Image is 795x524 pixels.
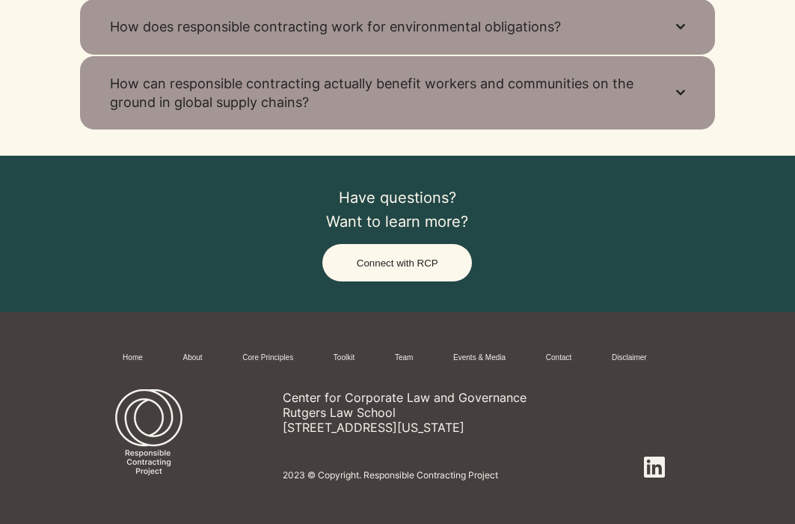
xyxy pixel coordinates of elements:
p: [STREET_ADDRESS][US_STATE] [283,420,573,435]
a: Events & Media [453,353,506,364]
a: About [182,353,202,364]
p: Want to learn more? [259,210,536,234]
a: Toolkit [334,353,354,364]
a: Home [123,353,143,364]
p: 2023 © Copyright. Responsible Contracting Project [283,469,621,481]
p: Center for Corporate Law and Governance [283,390,573,405]
p: Have questions? [259,186,536,210]
nav: Site [112,347,676,370]
a: Disclaimer [612,353,647,364]
a: Contact [546,353,571,364]
span: How can responsible contracting actually benefit workers and communities on the ground in global ... [110,74,645,112]
img: v2 New RCP logo cream.png [112,389,185,485]
a: Team [395,353,413,364]
button: How can responsible contracting actually benefit workers and communities on the ground in global ... [79,55,715,130]
p: Rutgers Law School [283,405,573,420]
button: Connect with RCP [322,244,472,281]
a: Core Principles [242,353,293,364]
span: Connect with RCP [357,258,438,269]
span: How does responsible contracting work for environmental obligations? [110,17,645,36]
